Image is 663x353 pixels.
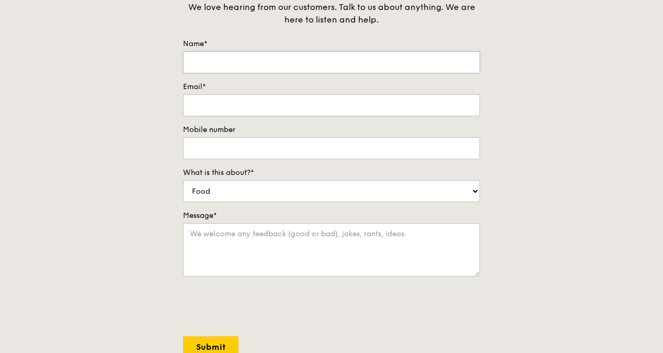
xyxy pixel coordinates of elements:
div: We love hearing from our customers. Talk to us about anything. We are here to listen and help. [183,1,480,26]
iframe: reCAPTCHA [183,287,342,328]
label: Message* [183,211,480,221]
label: Name* [183,39,480,49]
label: What is this about?* [183,168,480,178]
label: Email* [183,82,480,92]
label: Mobile number [183,125,480,135]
